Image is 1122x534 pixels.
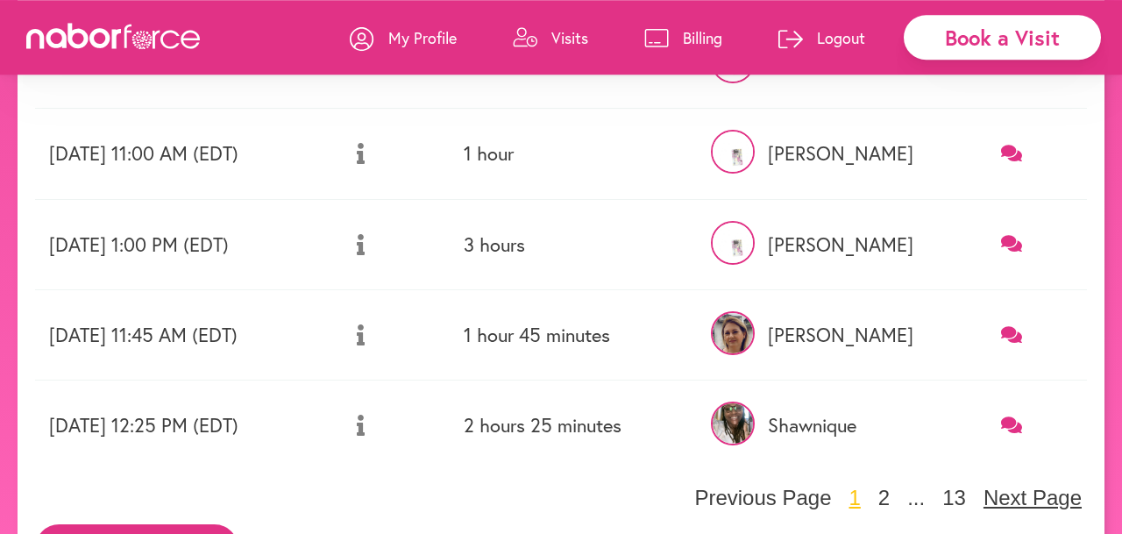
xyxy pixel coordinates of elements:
[937,485,971,511] button: 13
[873,485,895,511] button: 2
[450,109,699,199] td: 1 hour
[450,199,699,289] td: 3 hours
[35,381,329,471] td: [DATE] 12:25 PM (EDT)
[714,142,922,165] p: [PERSON_NAME]
[817,27,865,48] p: Logout
[450,381,699,471] td: 2 hours 25 minutes
[711,311,755,355] img: yHOiTWZRyWU5vsfIRVjI
[711,130,755,174] img: qqo2MQoTS78t65ozD3ci
[714,414,922,437] p: Shawnique
[711,402,755,445] img: mkzg8XavSgeh4MsYV4Uc
[904,15,1101,60] div: Book a Visit
[843,485,865,511] button: 1
[689,485,836,511] button: Previous Page
[714,324,922,346] p: [PERSON_NAME]
[714,233,922,256] p: [PERSON_NAME]
[35,109,329,199] td: [DATE] 11:00 AM (EDT)
[450,289,699,380] td: 1 hour 45 minutes
[714,52,922,75] p: [PERSON_NAME]
[778,11,865,64] a: Logout
[513,11,588,64] a: Visits
[711,221,755,265] img: qqo2MQoTS78t65ozD3ci
[35,199,329,289] td: [DATE] 1:00 PM (EDT)
[35,289,329,380] td: [DATE] 11:45 AM (EDT)
[388,27,457,48] p: My Profile
[644,11,722,64] a: Billing
[683,27,722,48] p: Billing
[902,485,930,511] button: ...
[551,27,588,48] p: Visits
[350,11,457,64] a: My Profile
[978,485,1087,511] button: Next Page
